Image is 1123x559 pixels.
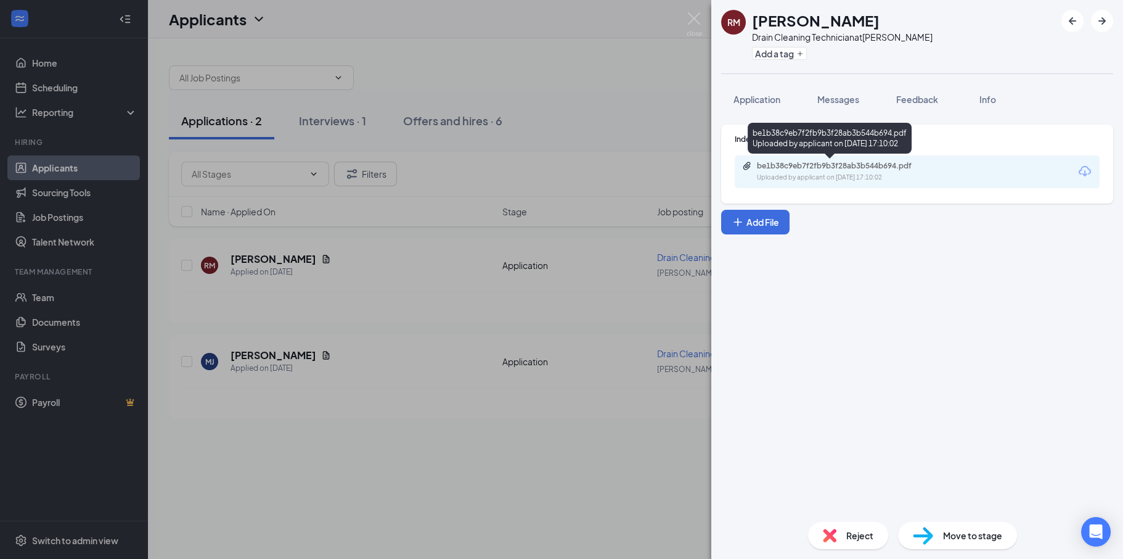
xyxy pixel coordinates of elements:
[742,161,942,183] a: Paperclipbe1b38c9eb7f2fb9b3f28ab3b544b694.pdfUploaded by applicant on [DATE] 17:10:02
[742,161,752,171] svg: Paperclip
[721,210,790,234] button: Add FilePlus
[896,94,938,105] span: Feedback
[733,94,780,105] span: Application
[1065,14,1080,28] svg: ArrowLeftNew
[846,529,873,542] span: Reject
[752,47,807,60] button: PlusAdd a tag
[943,529,1002,542] span: Move to stage
[752,10,880,31] h1: [PERSON_NAME]
[727,16,740,28] div: RM
[817,94,859,105] span: Messages
[1095,14,1109,28] svg: ArrowRight
[732,216,744,228] svg: Plus
[735,134,1100,144] div: Indeed Resume
[757,161,929,171] div: be1b38c9eb7f2fb9b3f28ab3b544b694.pdf
[757,173,942,183] div: Uploaded by applicant on [DATE] 17:10:02
[1081,517,1111,547] div: Open Intercom Messenger
[752,31,933,43] div: Drain Cleaning Technician at [PERSON_NAME]
[979,94,996,105] span: Info
[1091,10,1113,32] button: ArrowRight
[1077,164,1092,179] svg: Download
[796,50,804,57] svg: Plus
[1061,10,1084,32] button: ArrowLeftNew
[748,123,912,154] div: be1b38c9eb7f2fb9b3f28ab3b544b694.pdf Uploaded by applicant on [DATE] 17:10:02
